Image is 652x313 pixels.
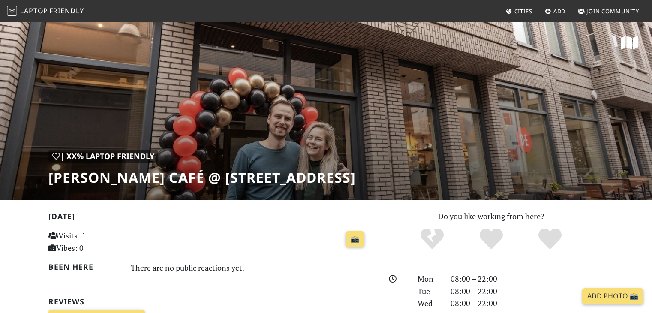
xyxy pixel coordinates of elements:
[48,229,148,254] p: Visits: 1 Vibes: 0
[514,7,532,15] span: Cities
[502,3,536,19] a: Cities
[48,262,121,271] h2: Been here
[586,7,639,15] span: Join Community
[541,3,569,19] a: Add
[49,6,84,15] span: Friendly
[131,261,368,274] div: There are no public reactions yet.
[582,288,643,304] a: Add Photo 📸
[379,210,604,223] p: Do you like working from here?
[7,6,17,16] img: LaptopFriendly
[462,227,521,251] div: Yes
[412,285,445,298] div: Tue
[412,297,445,310] div: Wed
[48,169,356,186] h1: [PERSON_NAME] Café @ [STREET_ADDRESS]
[48,297,368,306] h2: Reviews
[574,3,643,19] a: Join Community
[20,6,48,15] span: Laptop
[445,297,609,310] div: 08:00 – 22:00
[445,273,609,285] div: 08:00 – 22:00
[403,227,462,251] div: No
[520,227,580,251] div: Definitely!
[7,4,84,19] a: LaptopFriendly LaptopFriendly
[48,150,158,163] div: | XX% Laptop Friendly
[412,273,445,285] div: Mon
[48,212,368,224] h2: [DATE]
[553,7,566,15] span: Add
[445,285,609,298] div: 08:00 – 22:00
[346,231,364,247] a: 📸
